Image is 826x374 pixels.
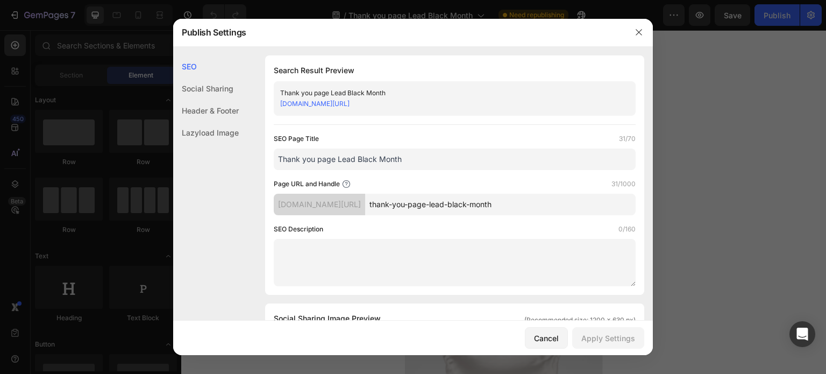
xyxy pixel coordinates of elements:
[173,55,239,77] div: SEO
[619,133,636,144] label: 31/70
[226,37,300,50] h2: EARLY ACCESS
[347,31,359,47] div: 43
[274,224,323,235] label: SEO Description
[387,31,399,47] div: 36
[618,224,636,235] label: 0/160
[173,100,239,122] div: Header & Footer
[365,47,381,55] p: Horas
[365,194,636,215] input: Handle
[274,194,365,215] div: [DOMAIN_NAME][URL]
[274,149,636,170] input: Title
[274,312,381,325] span: Social Sharing Image Preview
[173,77,239,100] div: Social Sharing
[173,122,239,144] div: Lazyload Image
[534,333,559,344] div: Cancel
[524,315,636,325] span: (Recommended size: 1200 x 630 px)
[572,327,644,349] button: Apply Settings
[404,47,417,55] p: Seg.
[280,88,611,98] div: Thank you page Lead Black Month
[347,47,359,55] p: Días
[525,327,568,349] button: Cancel
[365,31,381,47] div: 14
[611,179,636,189] label: 31/1000
[387,47,399,55] p: Min.
[274,133,319,144] label: SEO Page Title
[581,333,635,344] div: Apply Settings
[274,64,636,77] h1: Search Result Preview
[173,18,625,46] div: Publish Settings
[274,179,340,189] label: Page URL and Handle
[789,321,815,347] div: Open Intercom Messenger
[280,100,350,108] a: [DOMAIN_NAME][URL]
[404,31,417,47] div: 20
